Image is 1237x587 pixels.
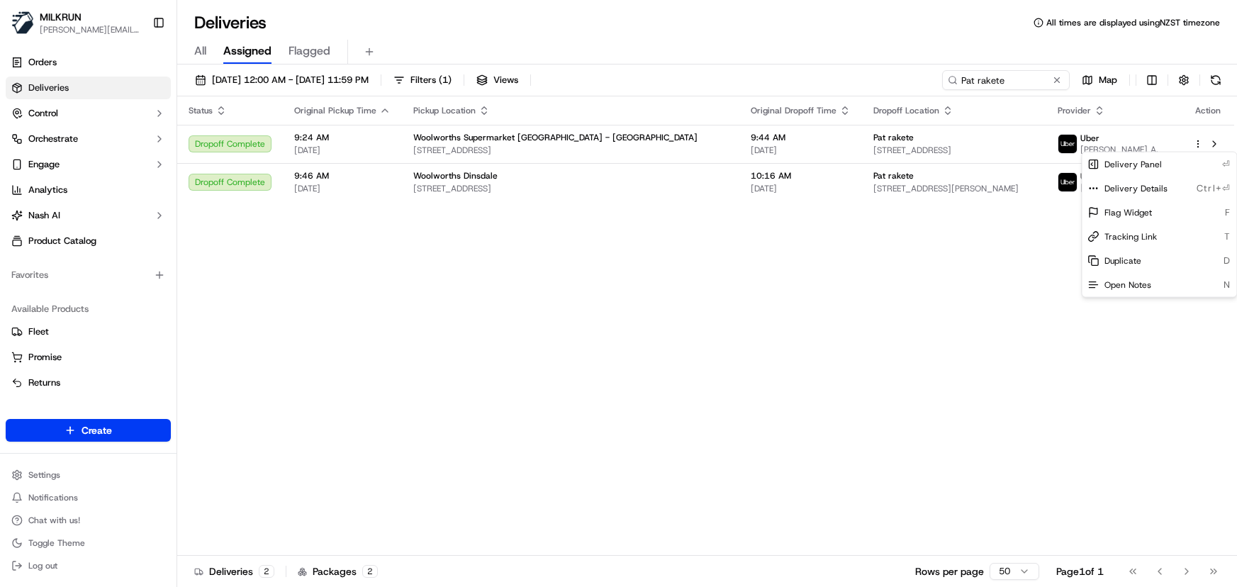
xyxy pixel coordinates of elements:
span: Flagged [289,43,330,60]
span: [STREET_ADDRESS][PERSON_NAME] [873,183,1035,194]
img: uber-new-logo.jpeg [1058,135,1077,153]
span: Filters [410,74,452,86]
span: [DATE] [751,183,851,194]
span: Duplicate [1104,255,1141,267]
div: Page 1 of 1 [1056,564,1104,578]
span: Pat rakete [873,170,914,181]
span: MILKRUN [40,10,82,24]
span: Toggle Theme [28,537,85,549]
span: Status [189,105,213,116]
span: Fleet [28,325,49,338]
span: [DATE] [294,145,391,156]
div: Favorites [6,264,171,286]
span: N [1224,279,1231,291]
img: uber-new-logo.jpeg [1058,173,1077,191]
span: Promise [28,351,62,364]
input: Type to search [942,70,1070,90]
span: [STREET_ADDRESS] [413,145,728,156]
span: Analytics [28,184,67,196]
span: Create [82,423,112,437]
span: Engage [28,158,60,171]
span: 9:24 AM [294,132,391,143]
span: Pat rakete [873,132,914,143]
span: Log out [28,560,57,571]
div: Deliveries [194,564,274,578]
span: Deliveries [28,82,69,94]
span: F [1225,206,1231,219]
div: Action [1193,105,1223,116]
span: [STREET_ADDRESS] [413,183,728,194]
span: ( 1 ) [439,74,452,86]
span: Ctrl+⏎ [1197,182,1231,195]
span: Tracking Link [1104,231,1157,242]
span: [DATE] [294,183,391,194]
span: [PERSON_NAME] A. [1080,144,1158,155]
span: Provider [1058,105,1091,116]
span: Flag Widget [1104,207,1152,218]
span: 9:44 AM [751,132,851,143]
p: Rows per page [915,564,984,578]
span: [STREET_ADDRESS] [873,145,1035,156]
span: Product Catalog [28,235,96,247]
button: Refresh [1206,70,1226,90]
span: T [1224,230,1231,243]
span: Orchestrate [28,133,78,145]
span: Original Pickup Time [294,105,376,116]
h1: Deliveries [194,11,267,34]
span: Uber [1080,171,1099,182]
span: [PERSON_NAME][EMAIL_ADDRESS][DOMAIN_NAME] [40,24,141,35]
span: Original Dropoff Time [751,105,836,116]
span: Open Notes [1104,279,1151,291]
span: Settings [28,469,60,481]
div: Packages [298,564,378,578]
span: Control [28,107,58,120]
span: [DATE] [751,145,851,156]
span: ⏎ [1222,158,1231,171]
span: Dropoff Location [873,105,939,116]
span: Assigned [223,43,272,60]
div: Available Products [6,298,171,320]
span: Returns [28,376,60,389]
span: Chat with us! [28,515,80,526]
span: Notifications [28,492,78,503]
span: Delivery Panel [1104,159,1162,170]
span: All [194,43,206,60]
span: All times are displayed using NZST timezone [1046,17,1220,28]
span: Delivery Details [1104,183,1168,194]
span: Views [493,74,518,86]
span: [DATE] 12:00 AM - [DATE] 11:59 PM [212,74,369,86]
span: D [1224,255,1231,267]
div: 2 [259,565,274,578]
span: 9:46 AM [294,170,391,181]
span: Woolworths Supermarket [GEOGRAPHIC_DATA] - [GEOGRAPHIC_DATA] [413,132,698,143]
span: Woolworths Dinsdale [413,170,498,181]
span: 10:16 AM [751,170,851,181]
span: Map [1099,74,1117,86]
span: [PERSON_NAME] [1080,182,1148,194]
span: Nash AI [28,209,60,222]
span: Uber [1080,133,1099,144]
img: MILKRUN [11,11,34,34]
span: Pickup Location [413,105,476,116]
div: 2 [362,565,378,578]
span: Orders [28,56,57,69]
